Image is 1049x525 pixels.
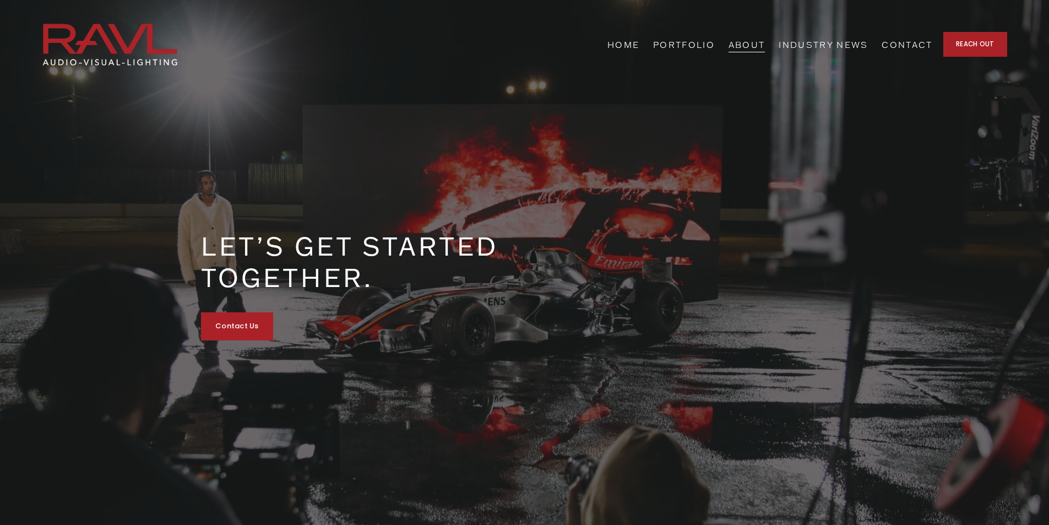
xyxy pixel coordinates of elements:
a: HOME [607,36,639,53]
a: ABOUT [729,36,765,53]
a: REACH OUT [943,32,1007,57]
a: PORTFOLIO [653,36,715,53]
img: RAVL | Sound, Video, Lighting &amp; IT Services for Events, Los Angeles [42,23,177,66]
a: CONTACT [882,36,932,53]
a: INDUSTRY NEWS [779,36,868,53]
h3: LET’S GET STARTED TOGETHER. [201,230,525,294]
a: Contact Us [201,312,273,340]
